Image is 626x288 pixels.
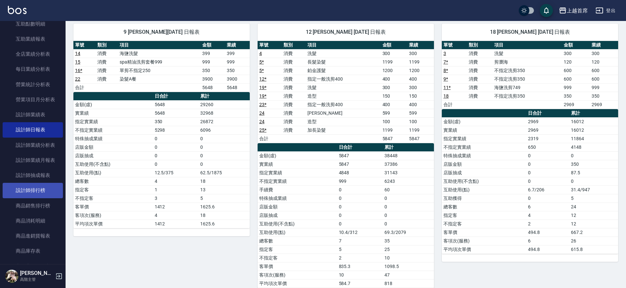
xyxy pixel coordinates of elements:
td: 37386 [383,160,434,168]
th: 業績 [407,41,434,49]
td: 店販抽成 [442,168,526,177]
td: 38448 [383,151,434,160]
a: 24 [259,110,264,116]
td: 6 [526,237,569,245]
td: 消費 [467,75,493,83]
td: 金額(虛) [442,117,526,126]
span: 9 [PERSON_NAME][DATE] 日報表 [81,29,242,35]
td: 消費 [467,66,493,75]
td: 835.3 [337,262,383,271]
a: 商品進銷貨報表 [3,228,63,243]
td: 2 [337,254,383,262]
a: 14 [75,51,80,56]
td: 互助使用(不含點) [73,160,153,168]
td: 實業績 [258,160,337,168]
td: 不指定實業績 [442,143,526,151]
td: 指定一般洗剪400 [306,75,381,83]
td: 客單價 [442,228,526,237]
a: 商品庫存盤點表 [3,259,63,274]
a: 設計師抽成報表 [3,168,63,183]
a: 商品消耗明細 [3,213,63,228]
td: 4 [153,211,199,220]
td: 400 [407,100,434,109]
td: 指定客 [258,245,337,254]
td: 999 [337,177,383,185]
td: 消費 [282,92,306,100]
td: 合計 [258,134,282,143]
td: 消費 [282,117,306,126]
td: 2969 [562,100,590,109]
th: 金額 [381,41,407,49]
td: 消費 [467,49,493,58]
td: 平均項次單價 [73,220,153,228]
td: 剪瀏海 [493,58,562,66]
td: 消費 [467,83,493,92]
td: 87.5 [569,168,618,177]
td: 消費 [282,75,306,83]
td: 350 [562,92,590,100]
th: 金額 [562,41,590,49]
td: 300 [407,83,434,92]
td: 494.8 [526,228,569,237]
td: 0 [153,151,199,160]
td: 客項次(服務) [73,211,153,220]
p: 高階主管 [20,277,53,282]
td: 350 [569,160,618,168]
td: 818 [383,279,434,288]
td: 消費 [96,58,118,66]
td: 互助使用(點) [442,185,526,194]
td: 1199 [381,58,407,66]
td: 合計 [442,100,467,109]
td: 120 [562,58,590,66]
td: 999 [590,83,618,92]
th: 單號 [258,41,282,49]
td: 消費 [467,92,493,100]
td: 手續費 [258,185,337,194]
td: 1200 [407,66,434,75]
td: 12.5/375 [153,168,199,177]
td: 互助使用(不含點) [442,177,526,185]
td: 2969 [590,100,618,109]
a: 設計師排行榜 [3,183,63,198]
td: 不指定客 [258,254,337,262]
td: 0 [199,151,250,160]
td: 店販金額 [258,202,337,211]
td: 667.2 [569,228,618,237]
td: 平均項次單價 [442,245,526,254]
td: 消費 [282,109,306,117]
td: 5 [199,194,250,202]
td: 消費 [467,58,493,66]
td: 0 [337,211,383,220]
th: 類別 [96,41,118,49]
td: 999 [201,58,225,66]
td: 6243 [383,177,434,185]
td: 不指定洗剪350 [493,66,562,75]
td: 11864 [569,134,618,143]
td: 消費 [282,66,306,75]
td: 消費 [282,58,306,66]
td: 6096 [199,126,250,134]
td: 0 [153,143,199,151]
td: 1200 [381,66,407,75]
td: 0 [337,220,383,228]
td: 5648 [225,83,250,92]
td: 60 [383,185,434,194]
a: 商品銷售排行榜 [3,198,63,213]
td: 1625.6 [199,202,250,211]
td: 300 [562,49,590,58]
td: 消費 [282,100,306,109]
td: 消費 [96,66,118,75]
td: 不指定實業績 [258,177,337,185]
th: 項目 [118,41,201,49]
td: 6.7/206 [526,185,569,194]
td: 7 [337,237,383,245]
td: 0 [199,134,250,143]
td: 1412 [153,202,199,211]
td: 150 [381,92,407,100]
td: 5 [337,245,383,254]
td: 18 [199,211,250,220]
td: 指定實業績 [73,117,153,126]
td: 0 [383,194,434,202]
td: 26872 [199,117,250,126]
td: 16012 [569,117,618,126]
